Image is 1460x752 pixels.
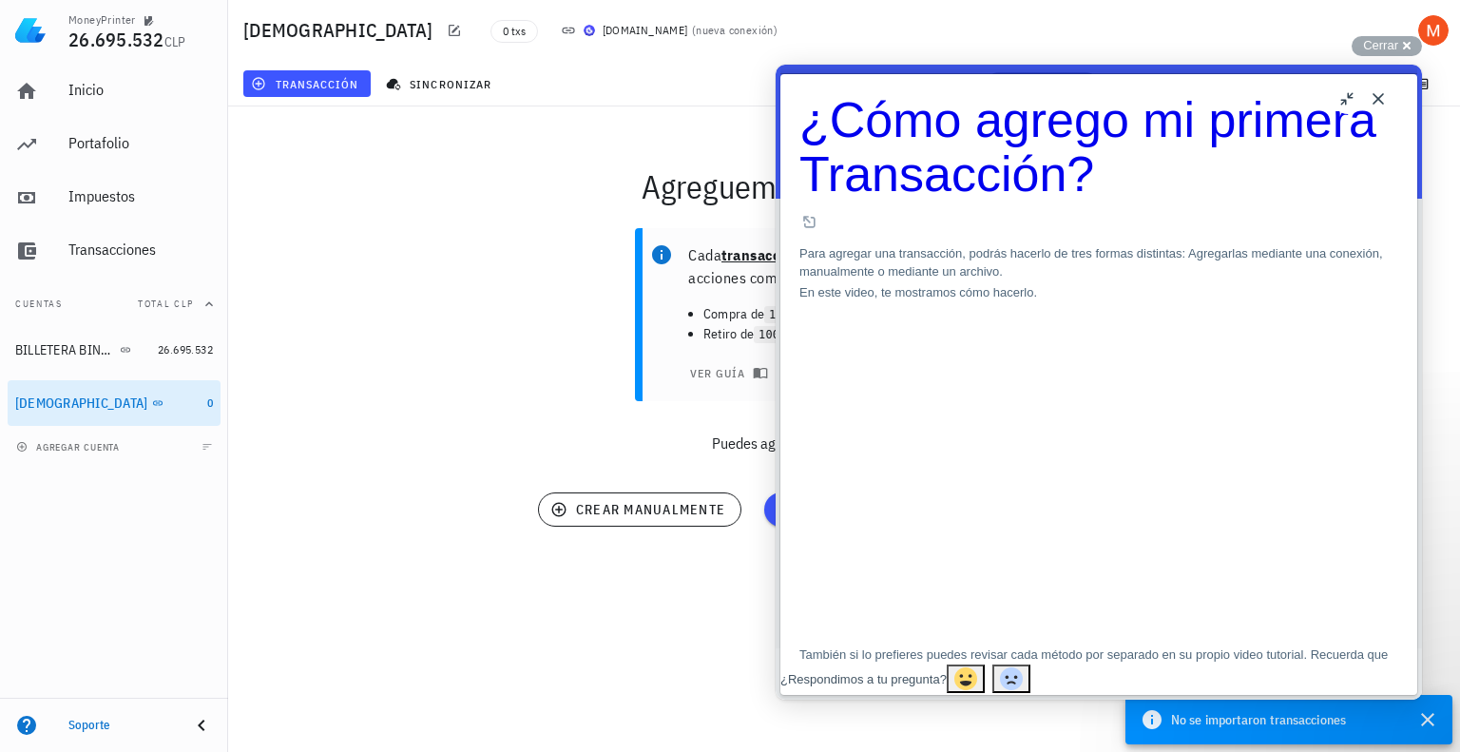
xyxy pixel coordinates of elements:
h1: [DEMOGRAPHIC_DATA] [243,15,441,46]
div: [DEMOGRAPHIC_DATA] [15,395,148,412]
div: Inicio [68,81,213,99]
button: sincronizar [378,70,504,97]
span: ¿Respondimos a tu pregunta? [5,607,171,622]
span: Total CLP [138,298,194,310]
article: Doc article [24,29,623,709]
a: Inicio [8,68,221,114]
p: Cada esta asociada a una y son acciones como: [688,243,1038,289]
p: Para agregar una transacción, podrás hacerlo de tres formas distintas: Agregarlas mediante una co... [24,180,623,217]
span: 0 [207,395,213,410]
img: LedgiFi [15,15,46,46]
a: ¿Cómo agrego mi primera Transacción?. Click to open in new window. [24,29,623,172]
div: ¿Cómo agrego mi primera Transacción? [24,29,623,172]
span: No se importaron transacciones [1171,709,1346,730]
img: BudaPuntoCom [584,25,595,36]
p: En este video, te mostramos cómo hacerlo. [24,219,623,238]
h1: ¿Cómo agrego mi primera Transacción? [24,29,623,137]
code: 1000 USD [754,326,819,344]
li: Retiro de desde [GEOGRAPHIC_DATA]. [703,324,1038,344]
a: Portafolio [8,122,221,167]
div: Article feedback [5,600,642,631]
div: BILLETERA BINANCE [15,342,116,358]
button: ver guía [677,359,777,386]
span: ( ) [692,21,778,40]
button: CuentasTotal CLP [8,281,221,327]
button: sincronizar cuenta [764,492,967,527]
div: [DOMAIN_NAME] [603,21,688,40]
b: transacción [721,245,801,264]
button: Send feedback: Sí. For "¿Respondimos a tu pregunta?" [171,600,209,628]
div: Soporte [68,718,175,733]
span: sincronizar [390,76,491,91]
span: 26.695.532 [158,342,213,357]
iframe: Help Scout Beacon - Live Chat, Contact Form, and Knowledge Base [776,65,1422,700]
a: BILLETERA BINANCE 26.695.532 [8,327,221,373]
button: crear manualmente [538,492,741,527]
div: ¿Respondimos a tu pregunta? [5,606,171,625]
code: 1 BTC [764,306,809,324]
span: crear manualmente [554,501,725,518]
span: 0 txs [503,21,526,42]
span: transacción [255,76,358,91]
iframe: YouTube video player [24,239,623,575]
span: 26.695.532 [68,27,164,52]
span: CLP [164,33,186,50]
span: nueva conexión [696,23,774,37]
p: Puedes agregar transacciones de 3 formas: [228,432,1460,454]
a: Transacciones [8,228,221,274]
li: Compra de en Binance. [703,304,1038,324]
a: [DEMOGRAPHIC_DATA] 0 [8,380,221,426]
button: Cerrar [1352,36,1422,56]
div: Transacciones [68,241,213,259]
span: Cerrar [1363,38,1398,52]
span: ver guía [688,365,764,380]
div: Portafolio [68,134,213,152]
button: agregar cuenta [11,437,128,456]
button: transacción [243,70,371,97]
div: avatar [1418,15,1449,46]
button: Send feedback: No. For "¿Respondimos a tu pregunta?" [217,600,255,628]
div: MoneyPrinter [68,12,136,28]
a: Impuestos [8,175,221,221]
span: agregar cuenta [20,441,120,453]
p: También si lo prefieres puedes revisar cada método por separado en su propio video tutorial. Recu... [24,581,623,618]
div: Impuestos [68,187,213,205]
